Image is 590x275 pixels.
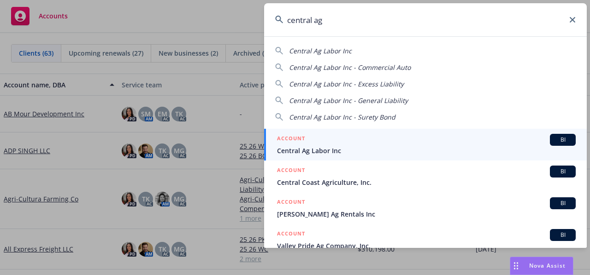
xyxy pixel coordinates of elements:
a: ACCOUNTBIValley Pride Ag Company, Inc. [264,224,587,256]
button: Nova Assist [510,257,573,275]
span: Central Coast Agriculture, Inc. [277,178,576,187]
h5: ACCOUNT [277,197,305,208]
span: Central Ag Labor Inc - Commercial Auto [289,63,411,72]
input: Search... [264,3,587,36]
span: Nova Assist [529,262,566,269]
a: ACCOUNTBI[PERSON_NAME] Ag Rentals Inc [264,192,587,224]
span: [PERSON_NAME] Ag Rentals Inc [277,209,576,219]
span: BI [554,199,572,207]
span: Valley Pride Ag Company, Inc. [277,241,576,251]
span: Central Ag Labor Inc - Excess Liability [289,80,404,88]
div: Drag to move [510,257,522,275]
a: ACCOUNTBICentral Ag Labor Inc [264,129,587,160]
h5: ACCOUNT [277,134,305,145]
span: Central Ag Labor Inc - Surety Bond [289,113,395,121]
span: BI [554,231,572,239]
span: BI [554,136,572,144]
h5: ACCOUNT [277,166,305,177]
span: Central Ag Labor Inc [289,46,352,55]
a: ACCOUNTBICentral Coast Agriculture, Inc. [264,160,587,192]
span: BI [554,167,572,176]
h5: ACCOUNT [277,229,305,240]
span: Central Ag Labor Inc - General Liability [289,96,408,105]
span: Central Ag Labor Inc [277,146,576,155]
